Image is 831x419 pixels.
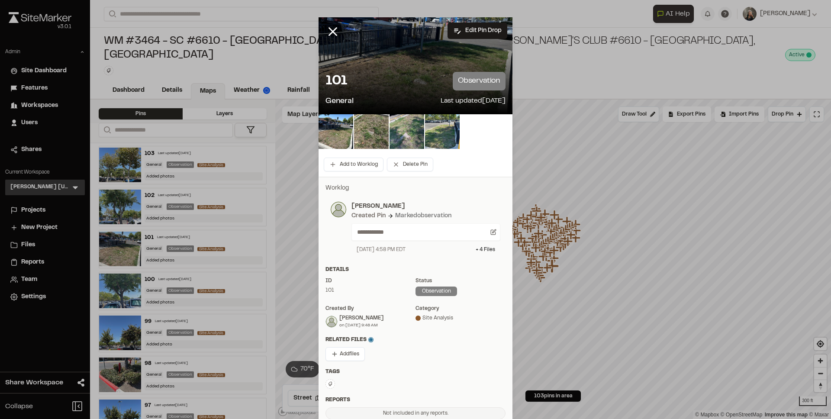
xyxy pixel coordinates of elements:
div: on [DATE] 9:48 AM [339,322,383,329]
p: Last updated [DATE] [441,96,506,107]
button: Add to Worklog [324,158,383,171]
button: Addfiles [325,347,365,361]
img: file [319,114,353,149]
div: Tags [325,368,506,376]
div: 101 [325,287,415,294]
div: [DATE] 4:58 PM EDT [357,246,406,254]
button: Delete Pin [387,158,433,171]
span: Related Files [325,336,374,344]
span: Add files [340,350,359,358]
div: + 4 File s [476,246,495,254]
img: file [390,114,424,149]
div: Site Analysis [415,314,506,322]
img: photo [331,202,346,217]
div: [PERSON_NAME] [339,314,383,322]
div: Status [415,277,506,285]
div: ID [325,277,415,285]
div: Created by [325,305,415,313]
div: Marked observation [395,211,451,221]
div: Details [325,266,506,274]
p: General [325,96,354,107]
div: Reports [325,396,506,404]
div: Created Pin [351,211,386,221]
div: observation [415,287,457,296]
img: file [425,114,460,149]
img: file [354,114,389,149]
img: Coby Chambliss [326,316,337,327]
p: [PERSON_NAME] [351,202,500,211]
button: Edit Tags [325,379,335,389]
div: category [415,305,506,313]
p: Worklog [325,184,506,193]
